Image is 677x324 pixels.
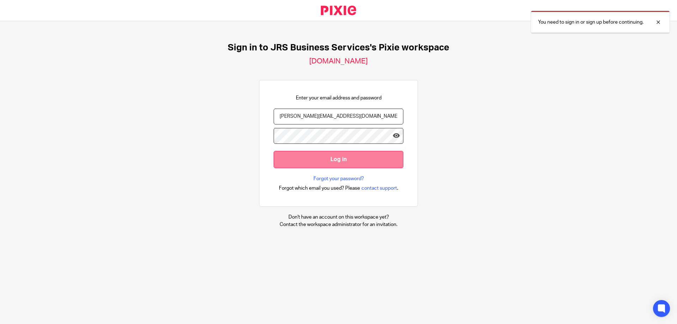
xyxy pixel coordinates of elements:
[274,151,403,168] input: Log in
[228,42,449,53] h1: Sign in to JRS Business Services's Pixie workspace
[279,185,360,192] span: Forgot which email you used? Please
[361,185,397,192] span: contact support
[538,19,644,26] p: You need to sign in or sign up before continuing.
[279,184,398,192] div: .
[309,57,368,66] h2: [DOMAIN_NAME]
[296,94,382,102] p: Enter your email address and password
[313,175,364,182] a: Forgot your password?
[274,109,403,124] input: name@example.com
[280,214,397,221] p: Don't have an account on this workspace yet?
[280,221,397,228] p: Contact the workspace administrator for an invitation.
